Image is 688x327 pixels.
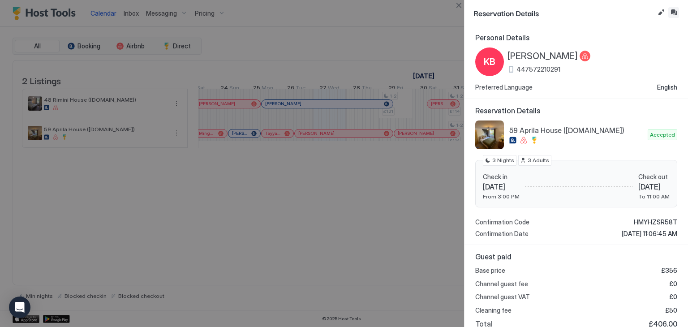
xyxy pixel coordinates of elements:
span: [DATE] [483,182,520,191]
span: [DATE] [638,182,670,191]
span: Base price [475,267,505,275]
span: £0 [669,293,677,301]
span: From 3:00 PM [483,193,520,200]
span: Confirmation Date [475,230,529,238]
span: Check in [483,173,520,181]
span: 447572210291 [516,65,560,73]
span: [DATE] 11:06:45 AM [622,230,677,238]
span: Channel guest VAT [475,293,530,301]
span: Guest paid [475,252,677,261]
span: 3 Adults [528,156,549,164]
span: £0 [669,280,677,288]
span: Reservation Details [473,7,654,18]
div: listing image [475,120,504,149]
span: Preferred Language [475,83,533,91]
span: KB [484,55,495,69]
span: English [657,83,677,91]
span: 3 Nights [492,156,514,164]
span: 59 Aprila House ([DOMAIN_NAME]) [509,126,644,135]
span: Accepted [650,131,675,139]
span: Personal Details [475,33,677,42]
button: Inbox [668,7,679,18]
span: Cleaning fee [475,306,512,314]
span: HMYHZSR58T [634,218,677,226]
span: To 11:00 AM [638,193,670,200]
span: £356 [661,267,677,275]
div: Open Intercom Messenger [9,297,30,318]
button: Edit reservation [656,7,666,18]
span: £50 [665,306,677,314]
span: [PERSON_NAME] [507,51,578,62]
span: Confirmation Code [475,218,529,226]
span: Channel guest fee [475,280,528,288]
span: Check out [638,173,670,181]
span: Reservation Details [475,106,677,115]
